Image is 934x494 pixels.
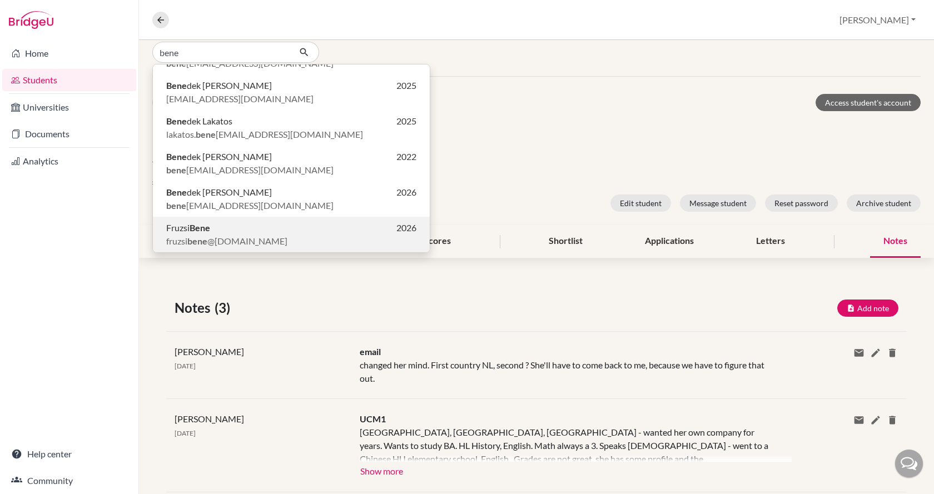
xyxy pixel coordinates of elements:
[25,8,48,18] span: Help
[166,187,187,197] b: Bene
[152,42,290,63] input: Find student by name...
[175,362,196,370] span: [DATE]
[396,221,416,234] span: 2026
[2,69,136,91] a: Students
[166,221,210,234] span: Fruzsi
[166,199,334,212] span: [EMAIL_ADDRESS][DOMAIN_NAME]
[360,346,381,357] span: email
[396,114,416,128] span: 2025
[175,413,244,424] span: [PERSON_NAME]
[196,129,216,139] b: bene
[2,123,136,145] a: Documents
[2,96,136,118] a: Universities
[166,116,187,126] b: Bene
[175,346,244,357] span: [PERSON_NAME]
[153,110,430,146] button: Benedek Lakatos2025lakatos.bene[EMAIL_ADDRESS][DOMAIN_NAME]
[166,163,334,177] span: [EMAIL_ADDRESS][DOMAIN_NAME]
[153,181,430,217] button: Benedek [PERSON_NAME]2026bene[EMAIL_ADDRESS][DOMAIN_NAME]
[153,217,430,252] button: FruzsiBene2026fruzsibene@[DOMAIN_NAME]
[166,128,363,141] span: lakatos. [EMAIL_ADDRESS][DOMAIN_NAME]
[360,462,404,478] button: Show more
[2,443,136,465] a: Help center
[166,114,232,128] span: dek Lakatos
[2,42,136,64] a: Home
[166,164,186,175] b: bene
[351,345,783,385] div: changed her mind. First country NL, second ? She'll have to come back to me, because we have to f...
[360,426,775,462] div: [GEOGRAPHIC_DATA], [GEOGRAPHIC_DATA], [GEOGRAPHIC_DATA] - wanted her own company for years. Wants...
[847,194,921,212] button: Archive student
[396,186,416,199] span: 2026
[816,94,921,111] a: Access student's account
[360,413,386,424] span: UCM1
[632,225,707,258] div: Applications
[166,80,187,91] b: Bene
[765,194,838,212] button: Reset password
[153,74,430,110] button: Benedek [PERSON_NAME]2025[EMAIL_ADDRESS][DOMAIN_NAME]
[9,11,53,29] img: Bridge-U
[166,234,287,248] span: fruzsi @[DOMAIN_NAME]
[396,150,416,163] span: 2022
[166,79,272,92] span: dek [PERSON_NAME]
[153,146,430,181] button: Benedek [PERSON_NAME]2022bene[EMAIL_ADDRESS][DOMAIN_NAME]
[834,9,921,31] button: [PERSON_NAME]
[187,236,207,246] b: bene
[166,151,187,162] b: Bene
[2,470,136,492] a: Community
[190,222,210,233] b: Bene
[396,79,416,92] span: 2025
[743,225,798,258] div: Letters
[166,150,272,163] span: dek [PERSON_NAME]
[680,194,756,212] button: Message student
[166,92,314,106] span: [EMAIL_ADDRESS][DOMAIN_NAME]
[2,150,136,172] a: Analytics
[870,225,921,258] div: Notes
[215,298,235,318] span: (3)
[166,200,186,211] b: bene
[166,186,272,199] span: dek [PERSON_NAME]
[175,429,196,437] span: [DATE]
[837,300,898,317] button: Add note
[610,194,671,212] button: Edit student
[535,225,596,258] div: Shortlist
[175,298,215,318] span: Notes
